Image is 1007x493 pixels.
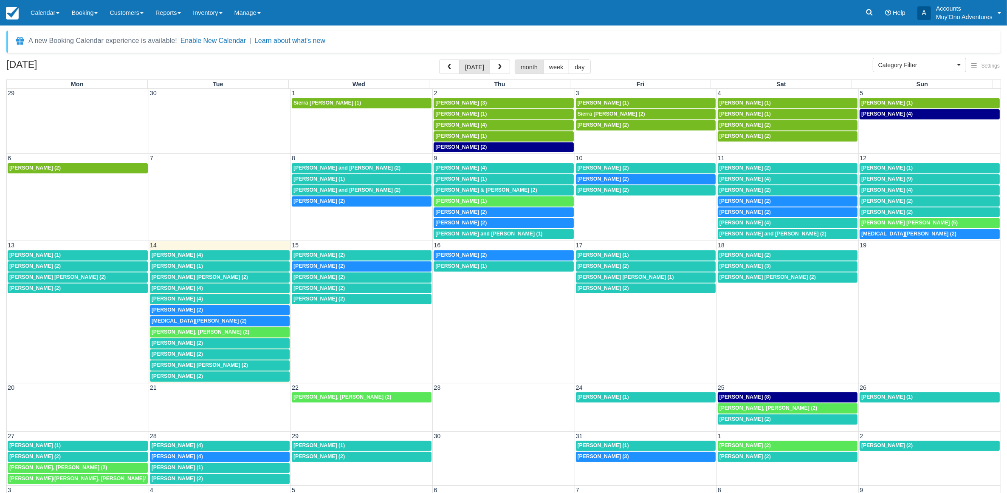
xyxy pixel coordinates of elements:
span: [PERSON_NAME] (1) [861,165,913,171]
span: [PERSON_NAME], [PERSON_NAME] (2) [293,394,391,400]
a: [PERSON_NAME] (1) [434,196,573,207]
span: 25 [717,384,725,391]
span: [PERSON_NAME] (9) [861,176,913,182]
a: [PERSON_NAME] (2) [8,283,148,294]
button: Category Filter [873,58,966,72]
a: [PERSON_NAME] (4) [860,109,1000,119]
span: [PERSON_NAME] (2) [293,453,345,459]
a: [PERSON_NAME] (2) [292,196,432,207]
span: [PERSON_NAME] (2) [578,285,629,291]
a: [PERSON_NAME] (2) [434,142,573,153]
span: [PERSON_NAME] [PERSON_NAME] (2) [719,274,816,280]
span: 20 [7,384,15,391]
span: [PERSON_NAME] (4) [152,252,203,258]
a: [PERSON_NAME] [PERSON_NAME] (2) [150,272,290,283]
span: [PERSON_NAME] (4) [435,165,487,171]
span: [PERSON_NAME] and [PERSON_NAME] (2) [719,231,826,237]
span: [PERSON_NAME] (1) [578,394,629,400]
span: 3 [575,90,580,96]
span: [PERSON_NAME] (1) [578,252,629,258]
span: [PERSON_NAME] (1) [861,394,913,400]
a: [PERSON_NAME] and [PERSON_NAME] (2) [292,185,432,195]
a: [PERSON_NAME] (2) [292,272,432,283]
a: [PERSON_NAME] (4) [860,185,1000,195]
span: [PERSON_NAME] (1) [9,442,61,448]
a: [PERSON_NAME] (1) [292,441,432,451]
span: [PERSON_NAME], [PERSON_NAME] (2) [152,329,249,335]
a: [PERSON_NAME] (8) [718,392,858,402]
span: [PERSON_NAME] (2) [719,209,771,215]
a: [PERSON_NAME] (2) [8,261,148,272]
span: 19 [859,242,867,249]
span: [PERSON_NAME] (1) [578,100,629,106]
a: [PERSON_NAME] (4) [718,218,858,228]
span: [PERSON_NAME] (1) [435,198,487,204]
span: [PERSON_NAME] (4) [152,296,203,302]
span: 26 [859,384,867,391]
a: [PERSON_NAME] (2) [860,196,1000,207]
span: 16 [433,242,441,249]
a: [PERSON_NAME] (1) [860,392,1000,402]
button: month [515,59,544,74]
span: [PERSON_NAME] (1) [435,111,487,117]
a: [PERSON_NAME], [PERSON_NAME] (2) [150,327,290,337]
a: [PERSON_NAME] [PERSON_NAME] (2) [8,272,148,283]
div: A new Booking Calendar experience is available! [28,36,177,46]
a: [PERSON_NAME] (2) [576,174,716,184]
span: [PERSON_NAME] (2) [435,209,487,215]
a: Sierra [PERSON_NAME] (1) [292,98,432,108]
a: [PERSON_NAME] (2) [718,120,858,130]
span: Settings [982,63,1000,69]
a: [PERSON_NAME] (2) [292,452,432,462]
span: [PERSON_NAME] (8) [719,394,771,400]
span: [PERSON_NAME] and [PERSON_NAME] (2) [293,165,401,171]
a: [PERSON_NAME] (4) [150,283,290,294]
span: [PERSON_NAME] (2) [152,476,203,482]
span: Mon [71,81,84,88]
button: Enable New Calendar [181,37,246,45]
a: [PERSON_NAME] (2) [576,120,716,130]
span: 15 [291,242,299,249]
span: 21 [149,384,158,391]
span: 17 [575,242,584,249]
span: [PERSON_NAME] (2) [719,252,771,258]
span: Fri [637,81,644,88]
span: 22 [291,384,299,391]
a: [MEDICAL_DATA][PERSON_NAME] (2) [860,229,1000,239]
a: [PERSON_NAME] (1) [576,392,716,402]
span: Tue [213,81,223,88]
a: [PERSON_NAME] (2) [718,207,858,218]
a: [PERSON_NAME], [PERSON_NAME] (2) [292,392,432,402]
span: [MEDICAL_DATA][PERSON_NAME] (2) [152,318,247,324]
a: Sierra [PERSON_NAME] (2) [576,109,716,119]
span: [PERSON_NAME] (2) [861,209,913,215]
a: [PERSON_NAME] (2) [434,218,573,228]
span: [PERSON_NAME] (2) [293,198,345,204]
a: [PERSON_NAME] (1) [150,261,290,272]
span: Wed [353,81,365,88]
span: Sierra [PERSON_NAME] (2) [578,111,645,117]
span: [PERSON_NAME] (4) [861,187,913,193]
span: 11 [717,155,725,161]
a: [PERSON_NAME] (3) [576,452,716,462]
span: [PERSON_NAME] (2) [578,263,629,269]
a: [PERSON_NAME] [PERSON_NAME] (5) [860,218,1000,228]
a: [PERSON_NAME] (2) [860,441,1000,451]
a: [PERSON_NAME] (2) [292,250,432,261]
a: [PERSON_NAME] (2) [434,207,573,218]
span: 13 [7,242,15,249]
a: [PERSON_NAME] (1) [718,98,858,108]
span: 31 [575,433,584,439]
span: [PERSON_NAME] (2) [719,453,771,459]
a: [PERSON_NAME], [PERSON_NAME] (2) [8,463,148,473]
a: [PERSON_NAME] (1) [434,131,573,142]
span: [PERSON_NAME] (4) [435,122,487,128]
span: [PERSON_NAME] (2) [152,340,203,346]
span: [PERSON_NAME] (1) [152,263,203,269]
span: [PERSON_NAME] (2) [152,373,203,379]
span: 27 [7,433,15,439]
a: [PERSON_NAME] (4) [434,163,573,173]
a: [PERSON_NAME] [PERSON_NAME] (1) [576,272,716,283]
span: 8 [291,155,296,161]
span: [PERSON_NAME] (4) [719,176,771,182]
